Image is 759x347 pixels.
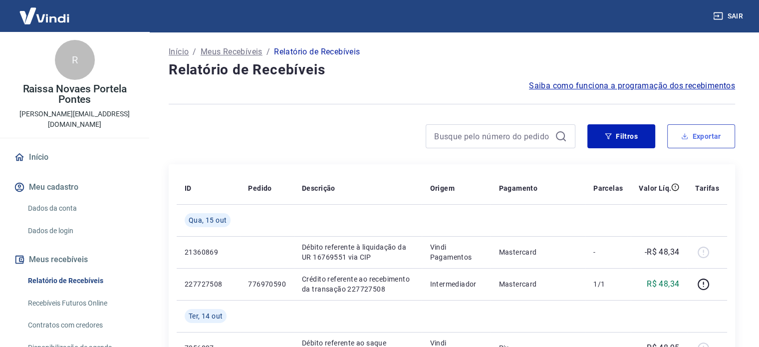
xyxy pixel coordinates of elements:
p: / [193,46,196,58]
span: Ter, 14 out [189,311,223,321]
p: 21360869 [185,247,232,257]
a: Meus Recebíveis [201,46,262,58]
a: Saiba como funciona a programação dos recebimentos [529,80,735,92]
p: Pedido [248,183,271,193]
p: Débito referente à liquidação da UR 16769551 via CIP [302,242,414,262]
p: Intermediador [430,279,483,289]
button: Exportar [667,124,735,148]
p: Parcelas [593,183,623,193]
p: ID [185,183,192,193]
a: Recebíveis Futuros Online [24,293,137,314]
p: -R$ 48,34 [645,246,680,258]
p: Relatório de Recebíveis [274,46,360,58]
p: - [593,247,623,257]
p: Descrição [302,183,335,193]
a: Relatório de Recebíveis [24,271,137,291]
div: R [55,40,95,80]
button: Meus recebíveis [12,249,137,271]
a: Contratos com credores [24,315,137,336]
p: [PERSON_NAME][EMAIL_ADDRESS][DOMAIN_NAME] [8,109,141,130]
button: Filtros [587,124,655,148]
p: 1/1 [593,279,623,289]
input: Busque pelo número do pedido [434,129,551,144]
img: Vindi [12,0,77,31]
a: Dados da conta [24,198,137,219]
p: Origem [430,183,454,193]
a: Início [12,146,137,168]
p: 227727508 [185,279,232,289]
p: / [266,46,270,58]
p: Mastercard [499,247,577,257]
a: Início [169,46,189,58]
p: Pagamento [499,183,537,193]
button: Sair [711,7,747,25]
p: Vindi Pagamentos [430,242,483,262]
p: Valor Líq. [639,183,671,193]
button: Meu cadastro [12,176,137,198]
p: Raissa Novaes Portela Pontes [8,84,141,105]
p: 776970590 [248,279,286,289]
p: Tarifas [695,183,719,193]
span: Qua, 15 out [189,215,227,225]
h4: Relatório de Recebíveis [169,60,735,80]
p: Crédito referente ao recebimento da transação 227727508 [302,274,414,294]
p: Mastercard [499,279,577,289]
p: R$ 48,34 [647,278,679,290]
a: Dados de login [24,221,137,241]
